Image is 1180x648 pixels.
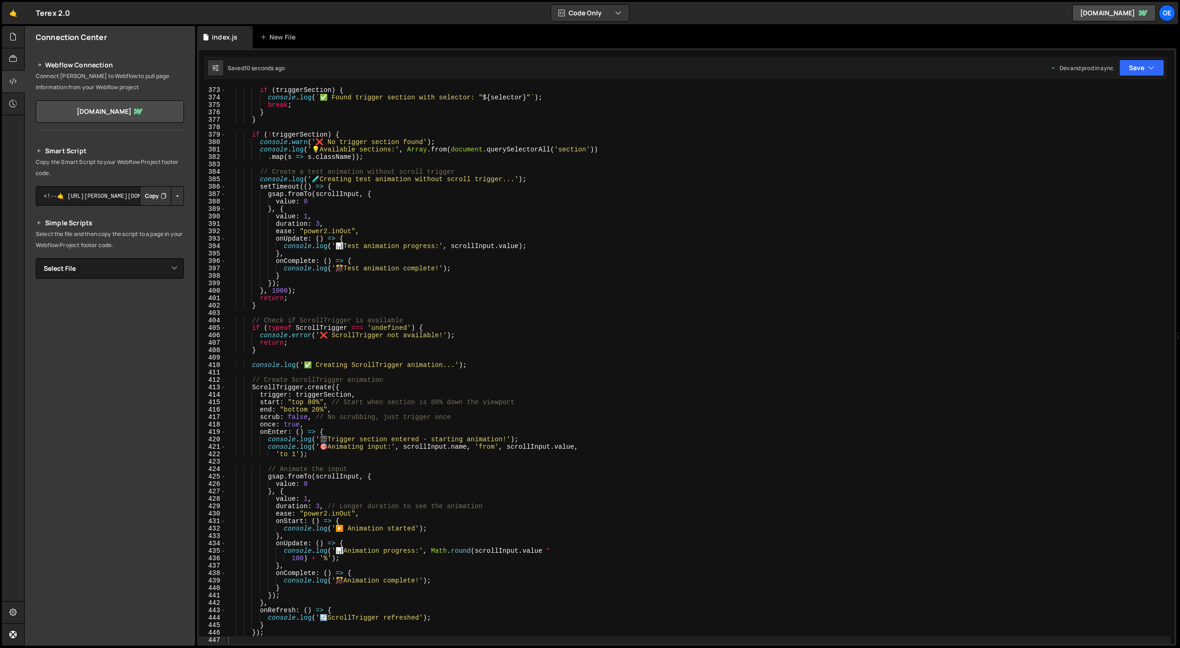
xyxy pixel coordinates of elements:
a: 🤙 [2,2,25,24]
div: 382 [199,153,226,161]
textarea: <!--🤙 [URL][PERSON_NAME][DOMAIN_NAME]> <script>document.addEventListener("DOMContentLoaded", func... [36,186,184,206]
div: 393 [199,235,226,242]
div: 400 [199,287,226,295]
div: 423 [199,458,226,465]
div: 420 [199,436,226,443]
h2: Connection Center [36,32,107,42]
div: 440 [199,584,226,592]
div: 433 [199,532,226,540]
div: 407 [199,339,226,347]
div: 408 [199,347,226,354]
div: 436 [199,555,226,562]
div: 426 [199,480,226,488]
div: 405 [199,324,226,332]
div: 399 [199,280,226,287]
a: [DOMAIN_NAME] [1072,5,1156,21]
div: 437 [199,562,226,569]
div: 418 [199,421,226,428]
div: 374 [199,94,226,101]
div: 394 [199,242,226,250]
div: Terex 2.0 [36,7,70,19]
div: 378 [199,124,226,131]
div: 442 [199,599,226,607]
div: Button group with nested dropdown [140,186,184,206]
div: 424 [199,465,226,473]
div: New File [260,33,299,42]
iframe: YouTube video player [36,294,185,378]
div: 391 [199,220,226,228]
div: 375 [199,101,226,109]
h2: Simple Scripts [36,217,184,229]
div: 413 [199,384,226,391]
div: 439 [199,577,226,584]
div: 431 [199,517,226,525]
div: 434 [199,540,226,547]
div: 435 [199,547,226,555]
div: 385 [199,176,226,183]
div: 389 [199,205,226,213]
div: 387 [199,190,226,198]
p: Connect [PERSON_NAME] to Webflow to pull page information from your Webflow project [36,71,184,93]
button: Copy [140,186,171,206]
iframe: YouTube video player [36,384,185,467]
div: 383 [199,161,226,168]
div: 392 [199,228,226,235]
div: Saved [228,64,285,72]
div: 388 [199,198,226,205]
div: 422 [199,451,226,458]
div: 402 [199,302,226,309]
div: 432 [199,525,226,532]
h2: Webflow Connection [36,59,184,71]
div: 441 [199,592,226,599]
div: 412 [199,376,226,384]
div: 425 [199,473,226,480]
div: 443 [199,607,226,614]
button: Save [1119,59,1164,76]
div: 446 [199,629,226,636]
div: 428 [199,495,226,503]
div: 376 [199,109,226,116]
div: 380 [199,138,226,146]
div: 395 [199,250,226,257]
div: 430 [199,510,226,517]
div: 379 [199,131,226,138]
div: Dev and prod in sync [1050,64,1114,72]
div: 377 [199,116,226,124]
div: 384 [199,168,226,176]
div: 415 [199,399,226,406]
div: 445 [199,622,226,629]
div: 381 [199,146,226,153]
div: 410 [199,361,226,369]
p: Copy the Smart Script to your Webflow Project footer code. [36,157,184,179]
div: 421 [199,443,226,451]
div: 373 [199,86,226,94]
div: index.js [212,33,237,42]
div: 386 [199,183,226,190]
button: Code Only [551,5,629,21]
div: 417 [199,413,226,421]
h2: Smart Script [36,145,184,157]
div: 397 [199,265,226,272]
div: 414 [199,391,226,399]
div: 403 [199,309,226,317]
p: Select the file and then copy the script to a page in your Webflow Project footer code. [36,229,184,251]
div: 390 [199,213,226,220]
a: [DOMAIN_NAME] [36,100,184,123]
div: 444 [199,614,226,622]
div: 396 [199,257,226,265]
div: 401 [199,295,226,302]
div: 438 [199,569,226,577]
div: 409 [199,354,226,361]
div: 429 [199,503,226,510]
div: 419 [199,428,226,436]
div: 416 [199,406,226,413]
div: 447 [199,636,226,644]
div: 427 [199,488,226,495]
div: 10 seconds ago [244,64,285,72]
div: 406 [199,332,226,339]
a: Ge [1159,5,1175,21]
div: 398 [199,272,226,280]
div: 411 [199,369,226,376]
div: 404 [199,317,226,324]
